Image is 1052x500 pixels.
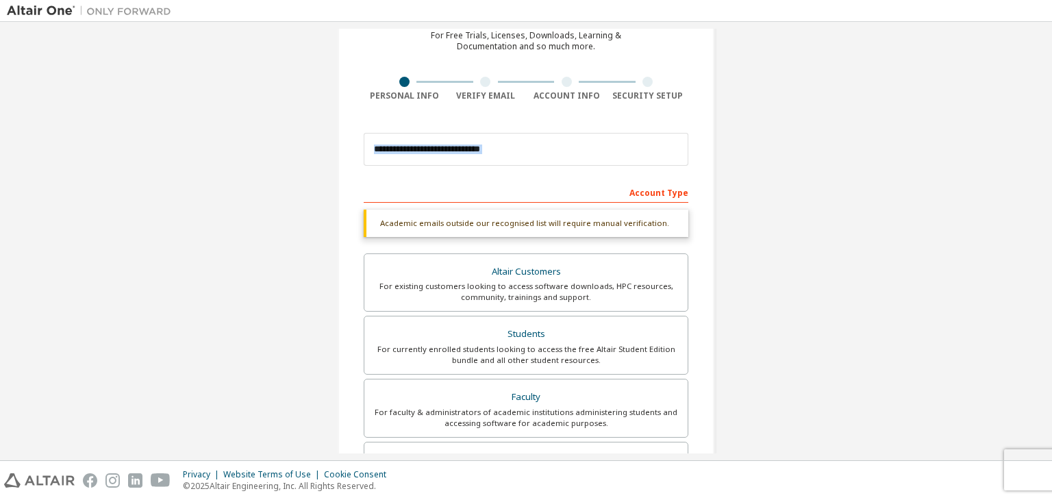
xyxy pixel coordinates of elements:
div: Academic emails outside our recognised list will require manual verification. [364,210,688,237]
img: Altair One [7,4,178,18]
img: altair_logo.svg [4,473,75,488]
img: instagram.svg [105,473,120,488]
div: Cookie Consent [324,469,394,480]
div: Altair Customers [373,262,679,282]
div: Verify Email [445,90,527,101]
p: © 2025 Altair Engineering, Inc. All Rights Reserved. [183,480,394,492]
div: Personal Info [364,90,445,101]
div: Privacy [183,469,223,480]
div: Account Type [364,181,688,203]
div: For faculty & administrators of academic institutions administering students and accessing softwa... [373,407,679,429]
div: Website Terms of Use [223,469,324,480]
img: facebook.svg [83,473,97,488]
div: For currently enrolled students looking to access the free Altair Student Edition bundle and all ... [373,344,679,366]
img: youtube.svg [151,473,171,488]
div: Everyone else [373,451,679,470]
div: Faculty [373,388,679,407]
div: For Free Trials, Licenses, Downloads, Learning & Documentation and so much more. [431,30,621,52]
div: Students [373,325,679,344]
img: linkedin.svg [128,473,142,488]
div: For existing customers looking to access software downloads, HPC resources, community, trainings ... [373,281,679,303]
div: Account Info [526,90,608,101]
div: Security Setup [608,90,689,101]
